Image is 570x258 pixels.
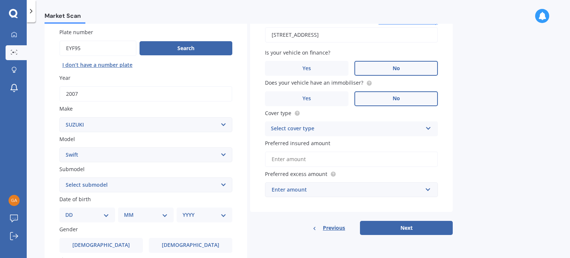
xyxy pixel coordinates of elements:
span: Model [59,135,75,143]
span: Preferred excess amount [265,170,327,177]
button: Search [140,41,232,55]
input: Enter address [265,27,438,43]
button: I don’t have a number plate [59,59,135,71]
span: [DEMOGRAPHIC_DATA] [162,242,219,248]
div: Select cover type [271,124,422,133]
span: Yes [302,65,311,72]
span: Market Scan [45,12,85,22]
span: Does your vehicle have an immobiliser? [265,79,363,86]
span: Date of birth [59,196,91,203]
span: Year [59,74,71,81]
span: Yes [302,95,311,102]
span: Cover type [265,110,291,117]
span: Preferred insured amount [265,140,330,147]
span: No [393,95,400,102]
span: Make [59,105,73,112]
span: Plate number [59,29,93,36]
button: Next [360,221,453,235]
span: Previous [323,222,345,233]
input: Enter plate number [59,40,137,56]
input: Enter amount [265,151,438,167]
span: [DEMOGRAPHIC_DATA] [72,242,130,248]
span: No [393,65,400,72]
img: 8bcfd40c50e173c83211397fae2ed6b8 [9,195,20,206]
div: Enter amount [272,186,422,194]
input: YYYY [59,86,232,102]
span: Submodel [59,166,85,173]
span: Is your vehicle on finance? [265,49,330,56]
span: Gender [59,226,78,233]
